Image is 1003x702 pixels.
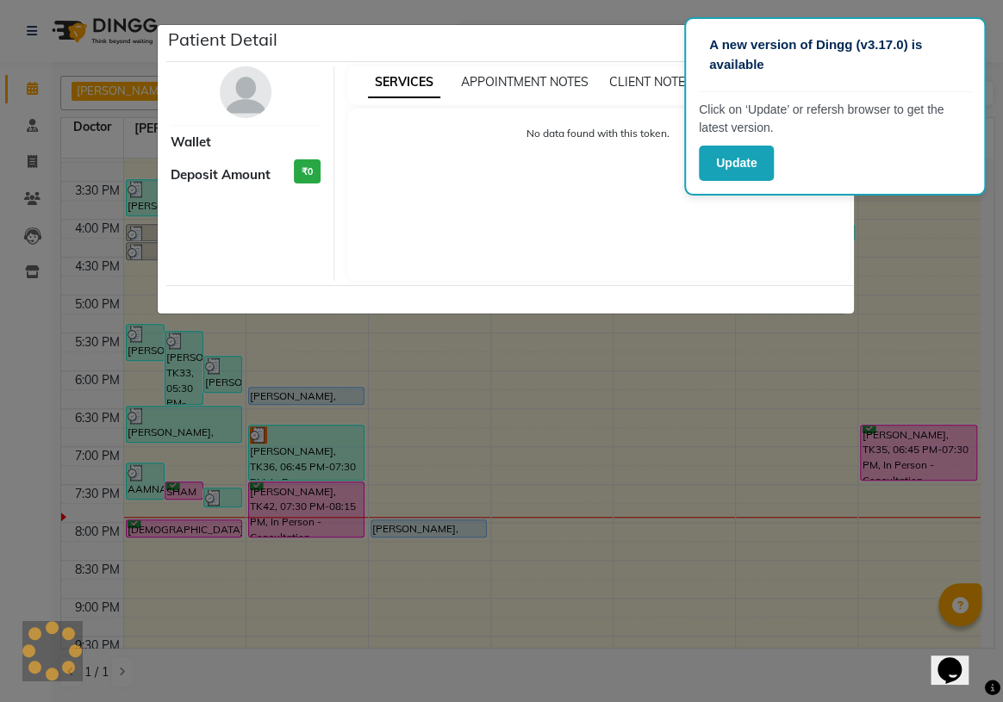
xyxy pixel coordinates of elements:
h3: ₹0 [294,159,321,184]
p: A new version of Dingg (v3.17.0) is available [709,35,961,74]
span: SERVICES [368,67,440,98]
span: Deposit Amount [171,165,271,185]
span: Wallet [171,133,211,152]
h5: Patient Detail [168,27,277,53]
span: CLIENT NOTES [609,74,693,90]
img: avatar [220,66,271,118]
p: No data found with this token. [364,126,833,141]
span: APPOINTMENT NOTES [461,74,589,90]
iframe: chat widget [931,633,986,685]
p: Click on ‘Update’ or refersh browser to get the latest version. [699,101,971,137]
button: Update [699,146,774,181]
